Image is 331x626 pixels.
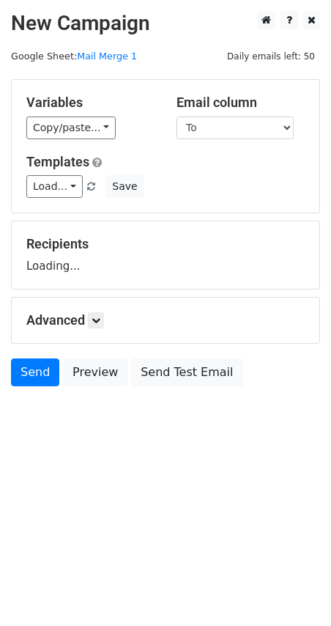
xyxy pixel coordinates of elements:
[63,358,127,386] a: Preview
[11,51,137,62] small: Google Sheet:
[26,175,83,198] a: Load...
[222,48,320,65] span: Daily emails left: 50
[26,117,116,139] a: Copy/paste...
[26,312,305,328] h5: Advanced
[26,236,305,252] h5: Recipients
[222,51,320,62] a: Daily emails left: 50
[176,95,305,111] h5: Email column
[11,358,59,386] a: Send
[77,51,137,62] a: Mail Merge 1
[131,358,242,386] a: Send Test Email
[26,236,305,274] div: Loading...
[105,175,144,198] button: Save
[26,154,89,169] a: Templates
[11,11,320,36] h2: New Campaign
[26,95,155,111] h5: Variables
